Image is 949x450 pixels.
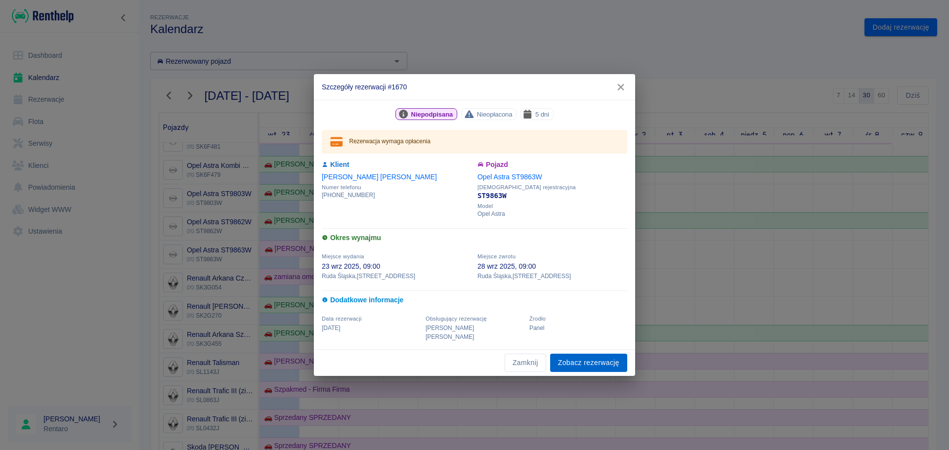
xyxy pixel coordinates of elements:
[477,203,627,209] span: Model
[426,316,487,322] span: Obsługujący rezerwację
[322,295,627,305] h6: Dodatkowe informacje
[314,74,635,100] h2: Szczegóły rezerwacji #1670
[322,261,472,272] p: 23 wrz 2025, 09:00
[322,184,472,191] span: Numer telefonu
[322,272,472,281] p: Ruda Śląska , [STREET_ADDRESS]
[477,272,627,281] p: Ruda Śląska , [STREET_ADDRESS]
[426,324,523,341] p: [PERSON_NAME] [PERSON_NAME]
[477,261,627,272] p: 28 wrz 2025, 09:00
[550,354,627,372] a: Zobacz rezerwację
[529,316,546,322] span: Żrodło
[322,160,472,170] h6: Klient
[477,253,516,259] span: Miejsce zwrotu
[477,160,627,170] h6: Pojazd
[477,209,627,218] p: Opel Astra
[473,109,517,120] span: Nieopłacona
[322,316,362,322] span: Data rezerwacji
[349,133,431,151] div: Rezerwacja wymaga opłacenia
[529,324,627,332] p: Panel
[322,233,627,243] h6: Okres wynajmu
[322,253,364,259] span: Miejsce wydania
[477,191,627,201] p: ST9863W
[531,109,553,120] span: 5 dni
[322,324,420,332] p: [DATE]
[477,184,627,191] span: [DEMOGRAPHIC_DATA] rejestracyjna
[322,173,437,181] a: [PERSON_NAME] [PERSON_NAME]
[505,354,546,372] button: Zamknij
[407,109,457,120] span: Niepodpisana
[322,191,472,200] p: [PHONE_NUMBER]
[477,173,542,181] a: Opel Astra ST9863W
